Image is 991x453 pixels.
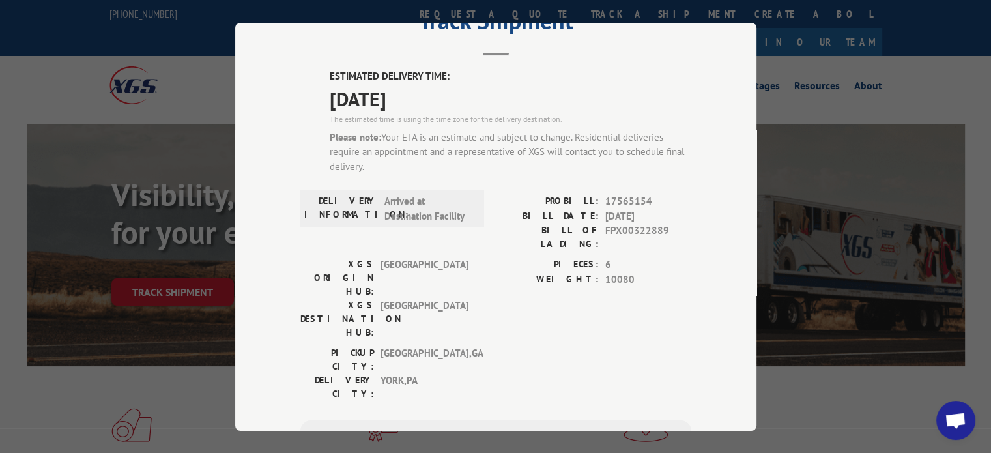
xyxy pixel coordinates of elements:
[381,257,468,299] span: [GEOGRAPHIC_DATA]
[381,346,468,373] span: [GEOGRAPHIC_DATA] , GA
[381,299,468,340] span: [GEOGRAPHIC_DATA]
[496,209,599,224] label: BILL DATE:
[300,346,374,373] label: PICKUP CITY:
[496,224,599,251] label: BILL OF LADING:
[496,257,599,272] label: PIECES:
[605,209,691,224] span: [DATE]
[330,130,381,143] strong: Please note:
[300,257,374,299] label: XGS ORIGIN HUB:
[496,194,599,209] label: PROBILL:
[330,113,691,124] div: The estimated time is using the time zone for the delivery destination.
[304,194,378,224] label: DELIVERY INFORMATION:
[605,257,691,272] span: 6
[330,83,691,113] span: [DATE]
[605,194,691,209] span: 17565154
[300,12,691,37] h2: Track Shipment
[330,69,691,84] label: ESTIMATED DELIVERY TIME:
[330,130,691,174] div: Your ETA is an estimate and subject to change. Residential deliveries require an appointment and ...
[605,224,691,251] span: FPX00322889
[496,272,599,287] label: WEIGHT:
[384,194,472,224] span: Arrived at Destination Facility
[936,401,975,440] div: Open chat
[381,373,468,401] span: YORK , PA
[300,373,374,401] label: DELIVERY CITY:
[300,299,374,340] label: XGS DESTINATION HUB:
[605,272,691,287] span: 10080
